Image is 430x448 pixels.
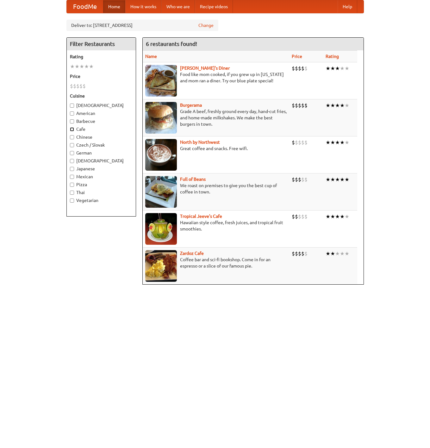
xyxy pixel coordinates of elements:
[79,83,83,90] li: $
[180,140,220,145] a: North by Northwest
[335,139,340,146] li: ★
[330,213,335,220] li: ★
[335,176,340,183] li: ★
[70,127,74,131] input: Cafe
[145,213,177,245] img: jeeves.jpg
[335,250,340,257] li: ★
[70,167,74,171] input: Japanese
[76,83,79,90] li: $
[70,151,74,155] input: German
[70,166,133,172] label: Japanese
[145,71,287,84] p: Food like mom cooked, if you grew up in [US_STATE] and mom ran a diner. Try our blue plate special!
[67,38,136,50] h4: Filter Restaurants
[70,102,133,109] label: [DEMOGRAPHIC_DATA]
[298,102,301,109] li: $
[70,118,133,124] label: Barbecue
[180,66,230,71] b: [PERSON_NAME]'s Diner
[70,135,74,139] input: Chinese
[326,213,330,220] li: ★
[67,0,103,13] a: FoodMe
[79,63,84,70] li: ★
[304,139,308,146] li: $
[326,250,330,257] li: ★
[73,83,76,90] li: $
[70,183,74,187] input: Pizza
[83,83,86,90] li: $
[89,63,94,70] li: ★
[70,110,133,117] label: American
[340,102,345,109] li: ★
[340,250,345,257] li: ★
[304,250,308,257] li: $
[292,176,295,183] li: $
[330,139,335,146] li: ★
[345,213,349,220] li: ★
[295,139,298,146] li: $
[292,139,295,146] li: $
[70,175,74,179] input: Mexican
[70,174,133,180] label: Mexican
[103,0,125,13] a: Home
[295,213,298,220] li: $
[84,63,89,70] li: ★
[70,197,133,204] label: Vegetarian
[340,213,345,220] li: ★
[145,65,177,97] img: sallys.jpg
[295,250,298,257] li: $
[145,182,287,195] p: We roast on premises to give you the best cup of coffee in town.
[145,256,287,269] p: Coffee bar and sci-fi bookshop. Come in for an espresso or a slice of our famous pie.
[330,176,335,183] li: ★
[70,73,133,79] h5: Price
[70,143,74,147] input: Czech / Slovak
[161,0,195,13] a: Who we are
[330,250,335,257] li: ★
[335,213,340,220] li: ★
[75,63,79,70] li: ★
[326,176,330,183] li: ★
[292,250,295,257] li: $
[70,63,75,70] li: ★
[295,65,298,72] li: $
[298,250,301,257] li: $
[180,177,206,182] b: Full of Beans
[326,65,330,72] li: ★
[70,158,133,164] label: [DEMOGRAPHIC_DATA]
[340,176,345,183] li: ★
[301,65,304,72] li: $
[295,102,298,109] li: $
[70,191,74,195] input: Thai
[70,126,133,132] label: Cafe
[301,139,304,146] li: $
[295,176,298,183] li: $
[326,54,339,59] a: Rating
[304,65,308,72] li: $
[70,54,133,60] h5: Rating
[66,20,218,31] div: Deliver to: [STREET_ADDRESS]
[145,145,287,152] p: Great coffee and snacks. Free wifi.
[145,54,157,59] a: Name
[330,65,335,72] li: ★
[195,0,233,13] a: Recipe videos
[70,119,74,123] input: Barbecue
[70,93,133,99] h5: Cuisine
[70,111,74,116] input: American
[145,102,177,134] img: burgerama.jpg
[70,134,133,140] label: Chinese
[146,41,197,47] ng-pluralize: 6 restaurants found!
[340,65,345,72] li: ★
[304,213,308,220] li: $
[330,102,335,109] li: ★
[180,251,204,256] b: Zardoz Cafe
[326,102,330,109] li: ★
[145,108,287,127] p: Grade A beef, freshly ground every day, hand-cut fries, and home-made milkshakes. We make the bes...
[145,176,177,208] img: beans.jpg
[301,250,304,257] li: $
[180,103,202,108] a: Burgerama
[70,83,73,90] li: $
[301,102,304,109] li: $
[298,65,301,72] li: $
[298,176,301,183] li: $
[298,213,301,220] li: $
